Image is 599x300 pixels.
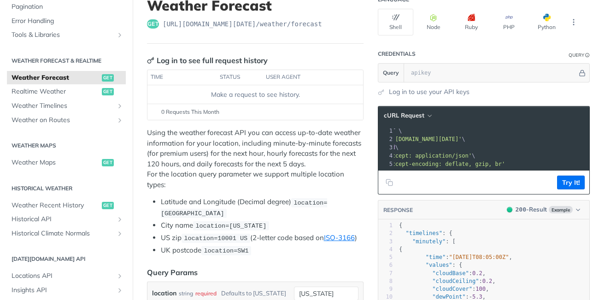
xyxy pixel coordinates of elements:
a: Log in to use your API keys [389,87,470,97]
span: - [469,294,472,300]
span: location=10001 US [184,235,247,242]
button: 200200-ResultExample [502,205,585,214]
span: Historical API [12,215,114,224]
span: Tools & Libraries [12,30,114,40]
i: Information [585,53,590,58]
button: Shell [378,9,413,35]
div: 1 [378,127,394,135]
a: Tools & LibrariesShow subpages for Tools & Libraries [7,28,126,42]
div: 3 [378,143,394,152]
span: cURL Request [384,112,424,119]
span: Example [549,206,573,213]
div: 8 [378,277,393,285]
div: - Result [516,205,547,214]
button: More Languages [567,15,581,29]
button: Python [529,9,564,35]
li: City name [161,220,364,231]
div: QueryInformation [569,52,590,59]
button: Ruby [453,9,489,35]
div: 1 [378,222,393,229]
li: UK postcode [161,245,364,256]
button: Show subpages for Historical Climate Normals [116,230,123,237]
svg: More ellipsis [570,18,578,26]
span: location=[US_STATE] [195,223,266,229]
a: Realtime Weatherget [7,85,126,99]
span: : , [399,254,512,260]
button: Show subpages for Tools & Libraries [116,31,123,39]
span: "[DATE]T08:05:00Z" [449,254,509,260]
span: { [399,246,402,253]
span: location=SW1 [204,247,248,254]
span: get [147,19,159,29]
span: location=[GEOGRAPHIC_DATA] [161,199,327,217]
span: get [102,159,114,166]
span: 0.2 [482,278,493,284]
a: Weather on RoutesShow subpages for Weather on Routes [7,113,126,127]
span: : { [399,230,452,236]
span: Insights API [12,286,114,295]
span: : , [399,294,486,300]
a: ISO-3166 [324,233,355,242]
a: Historical Climate NormalsShow subpages for Historical Climate Normals [7,227,126,241]
span: get [102,88,114,95]
div: string [179,287,193,300]
svg: Key [147,57,154,64]
div: 4 [378,246,393,253]
span: 100 [476,286,486,292]
span: "cloudCover" [432,286,472,292]
span: : [ [399,238,456,245]
span: 5.3 [472,294,482,300]
span: : , [399,270,486,276]
th: status [217,70,263,85]
a: Error Handling [7,14,126,28]
span: Weather Forecast [12,73,100,82]
button: Hide [577,68,587,77]
button: Show subpages for Historical API [116,216,123,223]
div: 7 [378,270,393,277]
a: Insights APIShow subpages for Insights API [7,283,126,297]
span: "minutely" [412,238,446,245]
div: 2 [378,135,394,143]
span: 0.2 [472,270,482,276]
button: cURL Request [381,111,435,120]
div: 4 [378,152,394,160]
span: 'accept: application/json' [385,153,472,159]
span: 200 [516,206,526,213]
input: apikey [406,64,577,82]
div: Query [569,52,584,59]
span: Pagination [12,2,123,12]
h2: Historical Weather [7,184,126,193]
span: : { [399,262,462,268]
div: 5 [378,160,394,168]
span: \ [339,153,475,159]
button: Try It! [557,176,585,189]
span: "dewPoint" [432,294,465,300]
a: Weather TimelinesShow subpages for Weather Timelines [7,99,126,113]
button: Node [416,9,451,35]
h2: Weather Forecast & realtime [7,57,126,65]
div: Make a request to see history. [151,90,359,100]
h2: [DATE][DOMAIN_NAME] API [7,255,126,263]
a: Locations APIShow subpages for Locations API [7,269,126,283]
span: Weather Recent History [12,201,100,210]
a: Weather Recent Historyget [7,199,126,212]
span: Realtime Weather [12,87,100,96]
div: 9 [378,285,393,293]
span: https://api.tomorrow.io/v4/weather/forecast [163,19,322,29]
div: 5 [378,253,393,261]
div: 3 [378,238,393,246]
span: '[URL][DOMAIN_NAME][DATE]' [375,136,462,142]
span: "cloudCeiling" [432,278,479,284]
button: Show subpages for Insights API [116,287,123,294]
button: RESPONSE [383,206,413,215]
li: US zip (2-letter code based on ) [161,233,364,243]
span: Weather Maps [12,158,100,167]
span: \ [339,136,465,142]
span: : , [399,286,489,292]
span: get [102,202,114,209]
label: location [152,287,176,300]
span: 0 Requests This Month [161,108,219,116]
span: Locations API [12,271,114,281]
a: Weather Mapsget [7,156,126,170]
li: Latitude and Longitude (Decimal degree) [161,197,364,218]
